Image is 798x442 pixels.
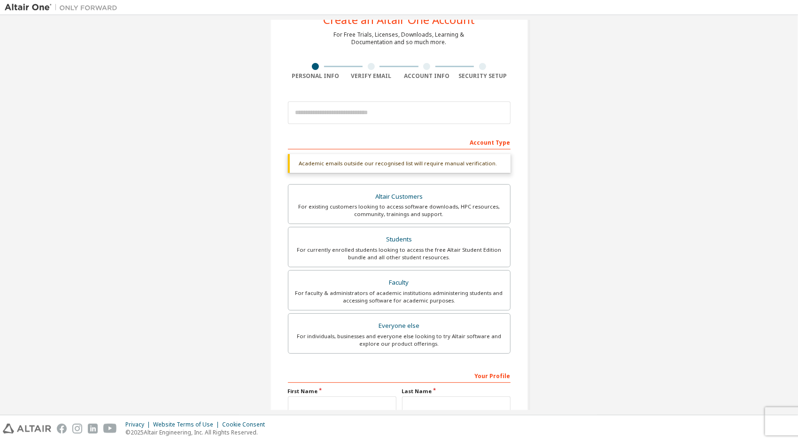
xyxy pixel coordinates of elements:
[455,72,511,80] div: Security Setup
[294,333,504,348] div: For individuals, businesses and everyone else looking to try Altair software and explore our prod...
[288,134,511,149] div: Account Type
[222,421,271,428] div: Cookie Consent
[334,31,465,46] div: For Free Trials, Licenses, Downloads, Learning & Documentation and so much more.
[125,428,271,436] p: © 2025 Altair Engineering, Inc. All Rights Reserved.
[288,388,396,395] label: First Name
[294,276,504,289] div: Faculty
[5,3,122,12] img: Altair One
[153,421,222,428] div: Website Terms of Use
[294,246,504,261] div: For currently enrolled students looking to access the free Altair Student Edition bundle and all ...
[294,190,504,203] div: Altair Customers
[294,203,504,218] div: For existing customers looking to access software downloads, HPC resources, community, trainings ...
[72,424,82,434] img: instagram.svg
[399,72,455,80] div: Account Info
[288,368,511,383] div: Your Profile
[343,72,399,80] div: Verify Email
[288,154,511,173] div: Academic emails outside our recognised list will require manual verification.
[103,424,117,434] img: youtube.svg
[294,233,504,246] div: Students
[288,72,344,80] div: Personal Info
[57,424,67,434] img: facebook.svg
[125,421,153,428] div: Privacy
[3,424,51,434] img: altair_logo.svg
[402,388,511,395] label: Last Name
[294,319,504,333] div: Everyone else
[323,14,475,25] div: Create an Altair One Account
[294,289,504,304] div: For faculty & administrators of academic institutions administering students and accessing softwa...
[88,424,98,434] img: linkedin.svg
